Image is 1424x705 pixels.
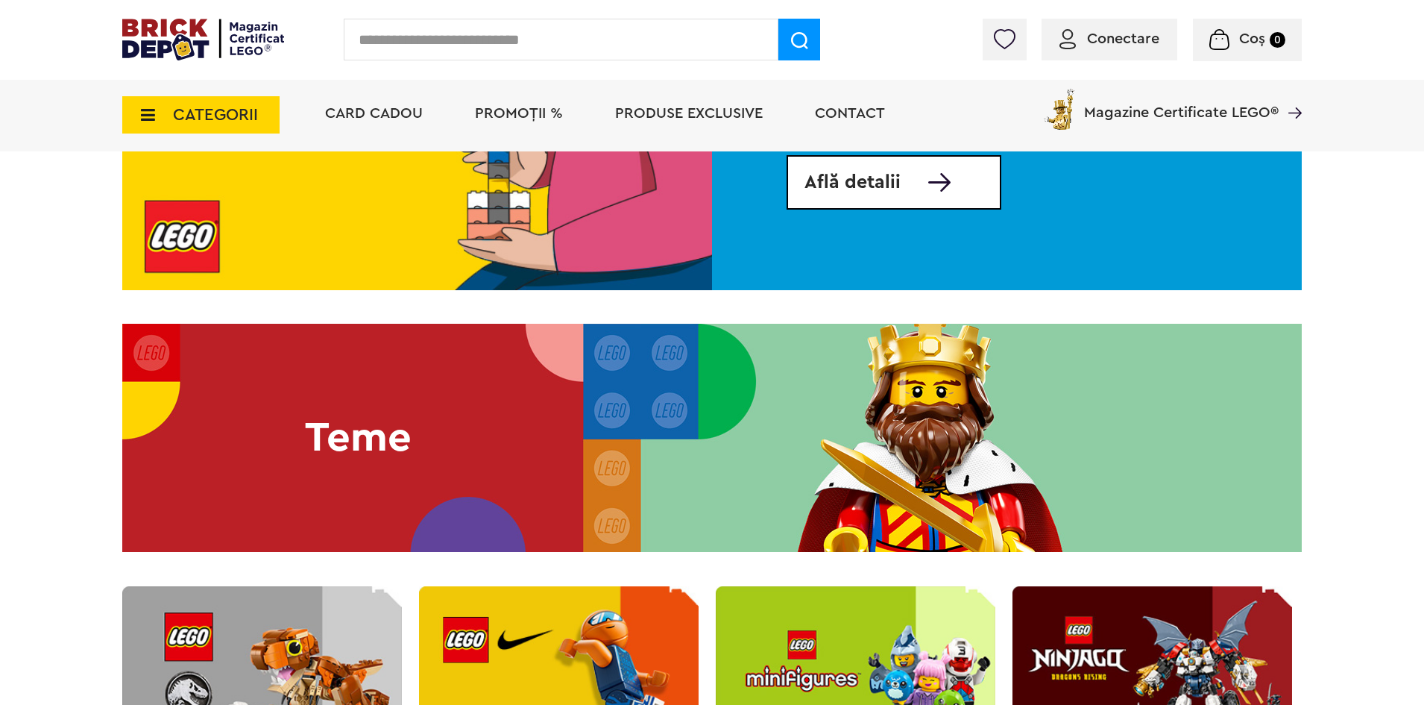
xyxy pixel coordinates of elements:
h2: Teme [122,417,594,459]
img: Teme [122,324,1302,552]
span: CATEGORII [173,107,258,123]
a: Produse exclusive [615,106,763,121]
span: Magazine Certificate LEGO® [1084,86,1279,120]
span: Coș [1239,31,1265,46]
a: Află detalii [787,155,1001,210]
a: Contact [815,106,885,121]
span: Conectare [1087,31,1159,46]
a: PROMOȚII % [475,106,563,121]
a: Magazine Certificate LEGO® [1279,86,1302,101]
a: Conectare [1059,31,1159,46]
span: Află detalii [804,173,901,192]
a: TemeTeme [122,324,1302,552]
a: Card Cadou [325,106,423,121]
small: 0 [1270,32,1285,48]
